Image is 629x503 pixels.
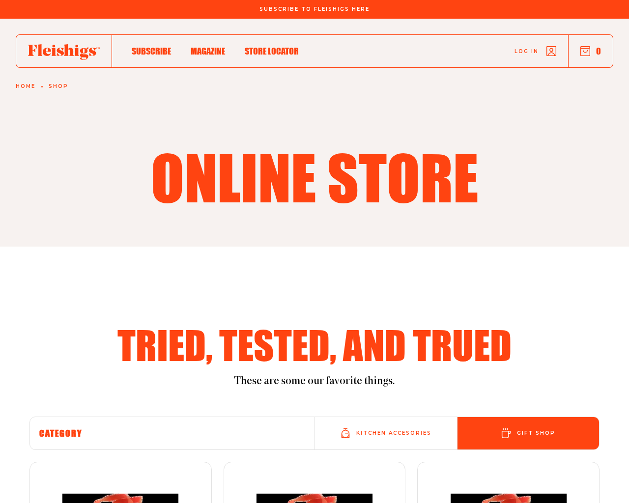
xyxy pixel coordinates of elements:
[39,426,305,440] h6: Category
[49,84,68,89] a: Shop
[457,417,600,449] a: Gift shop
[132,44,171,57] a: Subscribe
[59,325,570,364] h2: Tried, tested, and trued
[245,44,299,57] a: Store locator
[314,417,457,449] a: Kitchen accesories
[517,429,555,437] span: Gift shop
[16,84,35,89] a: Home
[259,6,370,12] span: Subscribe To Fleishigs Here
[515,48,539,55] span: Log in
[59,374,570,389] p: These are some our favorite things.
[257,6,372,11] a: Subscribe To Fleishigs Here
[191,44,225,57] a: Magazine
[515,46,556,56] a: Log in
[356,429,431,437] span: Kitchen accesories
[245,46,299,56] span: Store locator
[132,46,171,56] span: Subscribe
[191,46,225,56] span: Magazine
[102,146,527,207] h1: Online Store
[580,46,601,56] button: 0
